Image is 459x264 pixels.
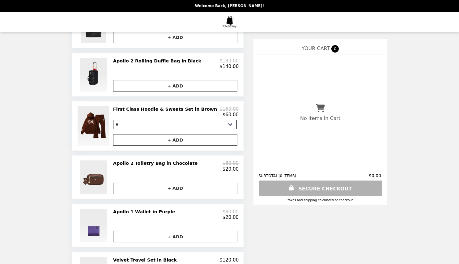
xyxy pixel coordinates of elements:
[300,115,340,121] p: No Items In Cart
[331,45,339,53] span: 0
[221,15,238,28] img: Brand Logo
[219,106,239,112] p: $160.00
[113,120,237,129] select: Select a product variant
[223,160,239,166] p: $80.00
[258,174,278,178] span: SUBTOTAL
[113,80,237,92] button: + ADD
[113,106,219,112] h2: First Class Hoodie & Sweats Set in Brown
[113,134,237,146] button: + ADD
[113,257,179,263] h2: Velvet Travel Set in Black
[219,58,239,64] p: $180.00
[223,209,239,215] p: $80.00
[219,257,239,263] p: $120.00
[219,64,239,69] p: $140.00
[78,106,111,146] img: First Class Hoodie & Sweats Set in Brown
[302,45,330,51] span: YOUR CART
[80,209,108,242] img: Apollo 1 Wallet in Purple
[195,4,264,8] p: Welcome Back, [PERSON_NAME]!
[223,215,239,220] p: $20.00
[369,173,382,178] span: $0.00
[278,174,296,178] span: ( 0 ITEMS )
[80,58,108,92] img: Apollo 2 Rolling Duffle Bag in Black
[223,112,239,117] p: $60.00
[113,231,237,242] button: + ADD
[113,209,178,215] h2: Apollo 1 Wallet in Purple
[113,160,200,166] h2: Apollo 2 Toiletry Bag in Chocolate
[113,58,204,64] h2: Apollo 2 Rolling Duffle Bag in Black
[223,166,239,172] p: $20.00
[258,198,382,202] div: Taxes and Shipping calculated at checkout
[80,160,108,194] img: Apollo 2 Toiletry Bag in Chocolate
[113,183,237,194] button: + ADD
